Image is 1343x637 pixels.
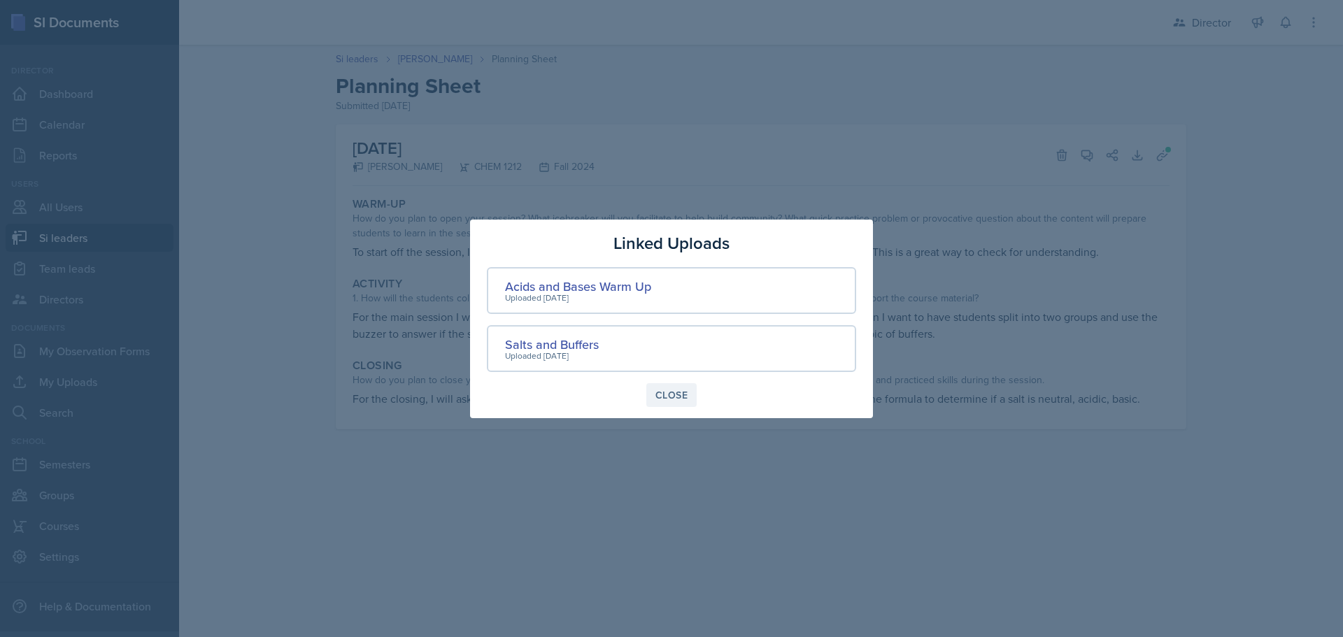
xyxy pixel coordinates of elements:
button: Close [646,383,697,407]
div: Uploaded [DATE] [505,292,651,304]
div: Acids and Bases Warm Up [505,277,651,296]
div: Uploaded [DATE] [505,350,599,362]
div: Salts and Buffers [505,335,599,354]
h3: Linked Uploads [613,231,730,256]
div: Close [655,389,688,401]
